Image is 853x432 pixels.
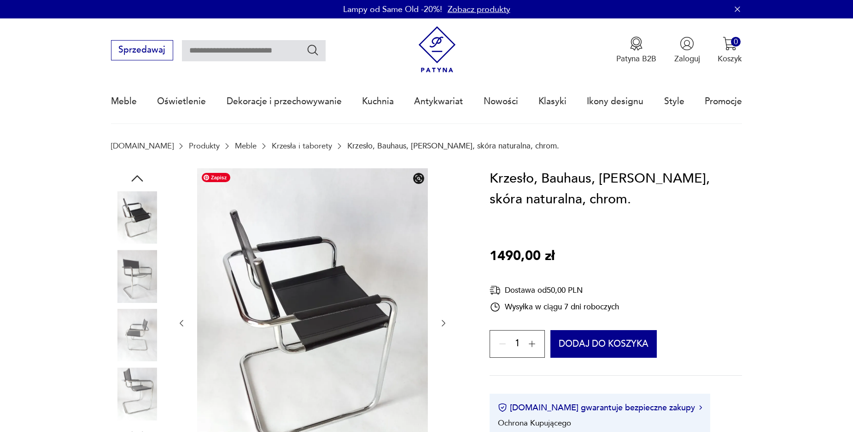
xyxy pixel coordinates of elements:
p: Patyna B2B [616,53,656,64]
img: Zdjęcie produktu Krzesło, Bauhaus, M. Stam, skóra naturalna, chrom. [111,309,164,361]
a: Style [664,80,684,123]
img: Zdjęcie produktu Krzesło, Bauhaus, M. Stam, skóra naturalna, chrom. [111,367,164,420]
a: Promocje [705,80,742,123]
div: 0 [731,37,741,47]
img: Patyna - sklep z meblami i dekoracjami vintage [414,26,461,73]
div: Wysyłka w ciągu 7 dni roboczych [490,302,619,313]
button: [DOMAIN_NAME] gwarantuje bezpieczne zakupy [498,402,702,414]
button: Sprzedawaj [111,40,173,60]
button: Patyna B2B [616,36,656,64]
a: Antykwariat [414,80,463,123]
a: Zobacz produkty [448,4,510,15]
img: Ikonka użytkownika [680,36,694,51]
h1: Krzesło, Bauhaus, [PERSON_NAME], skóra naturalna, chrom. [490,168,742,210]
a: Krzesła i taborety [272,142,332,150]
a: Klasyki [538,80,567,123]
p: 1490,00 zł [490,246,555,267]
p: Krzesło, Bauhaus, [PERSON_NAME], skóra naturalna, chrom. [347,142,559,150]
div: Dostawa od 50,00 PLN [490,284,619,296]
a: [DOMAIN_NAME] [111,142,174,150]
img: Ikona medalu [629,36,643,51]
a: Meble [235,142,257,150]
img: Zdjęcie produktu Krzesło, Bauhaus, M. Stam, skóra naturalna, chrom. [111,250,164,302]
p: Zaloguj [674,53,700,64]
button: Szukaj [306,43,320,57]
a: Meble [111,80,137,123]
button: Zaloguj [674,36,700,64]
button: 0Koszyk [718,36,742,64]
img: Ikona koszyka [723,36,737,51]
button: Dodaj do koszyka [550,330,657,358]
span: 1 [515,340,520,348]
a: Ikony designu [587,80,643,123]
img: Ikona strzałki w prawo [699,405,702,410]
a: Nowości [484,80,518,123]
img: Ikona dostawy [490,284,501,296]
a: Ikona medaluPatyna B2B [616,36,656,64]
span: Zapisz [202,173,230,182]
p: Lampy od Same Old -20%! [343,4,442,15]
p: Koszyk [718,53,742,64]
a: Dekoracje i przechowywanie [227,80,342,123]
a: Oświetlenie [157,80,206,123]
img: Ikona certyfikatu [498,403,507,412]
a: Sprzedawaj [111,47,173,54]
li: Ochrona Kupującego [498,418,571,428]
a: Produkty [189,142,220,150]
a: Kuchnia [362,80,394,123]
img: Zdjęcie produktu Krzesło, Bauhaus, M. Stam, skóra naturalna, chrom. [111,191,164,244]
